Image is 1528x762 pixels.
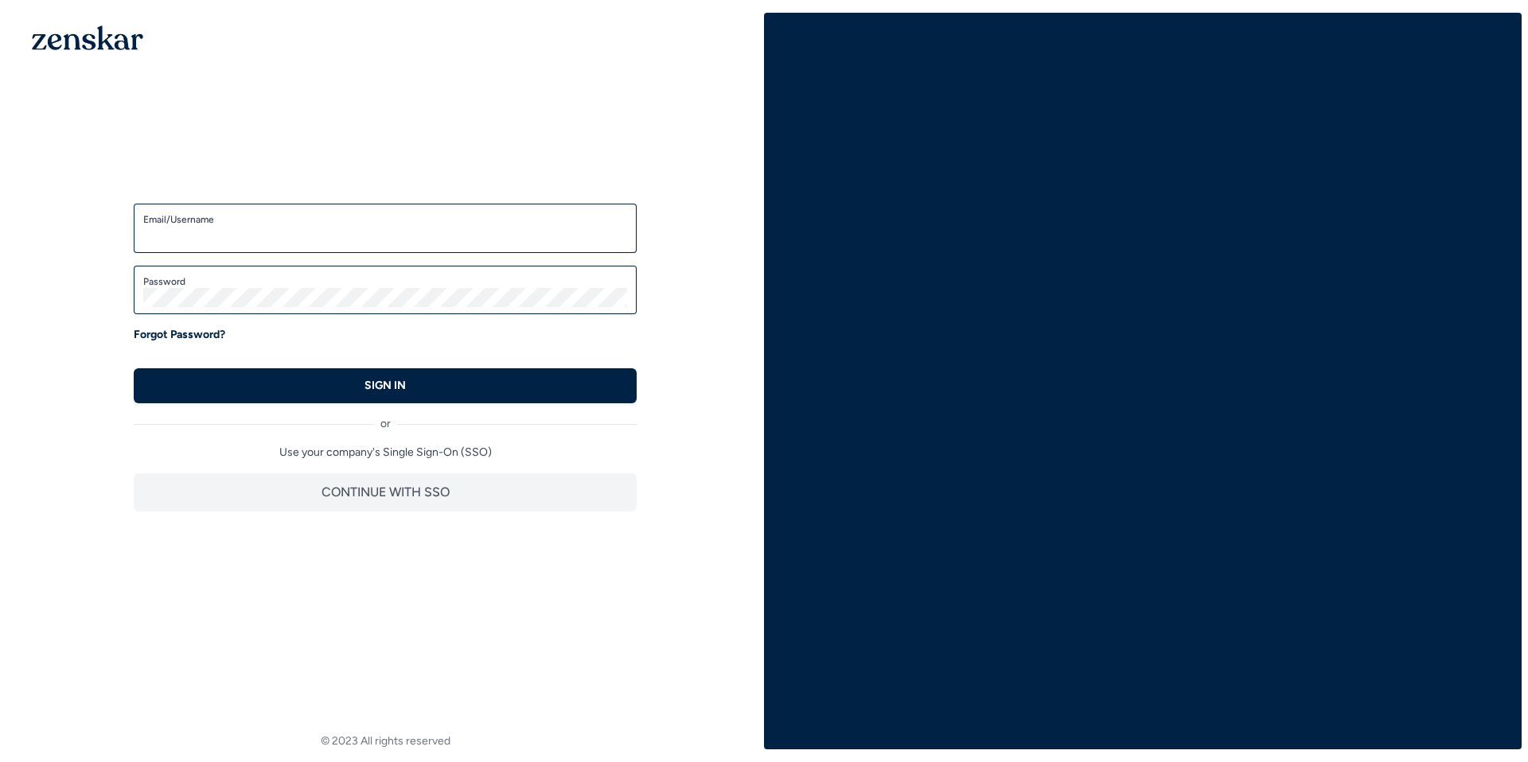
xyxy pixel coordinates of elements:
p: SIGN IN [364,378,406,394]
label: Email/Username [143,213,627,226]
a: Forgot Password? [134,327,225,343]
img: 1OGAJ2xQqyY4LXKgY66KYq0eOWRCkrZdAb3gUhuVAqdWPZE9SRJmCz+oDMSn4zDLXe31Ii730ItAGKgCKgCCgCikA4Av8PJUP... [32,25,143,50]
p: Use your company's Single Sign-On (SSO) [134,445,637,461]
div: or [134,403,637,432]
button: CONTINUE WITH SSO [134,473,637,511]
label: Password [143,275,627,288]
footer: © 2023 All rights reserved [6,733,764,749]
button: SIGN IN [134,368,637,403]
